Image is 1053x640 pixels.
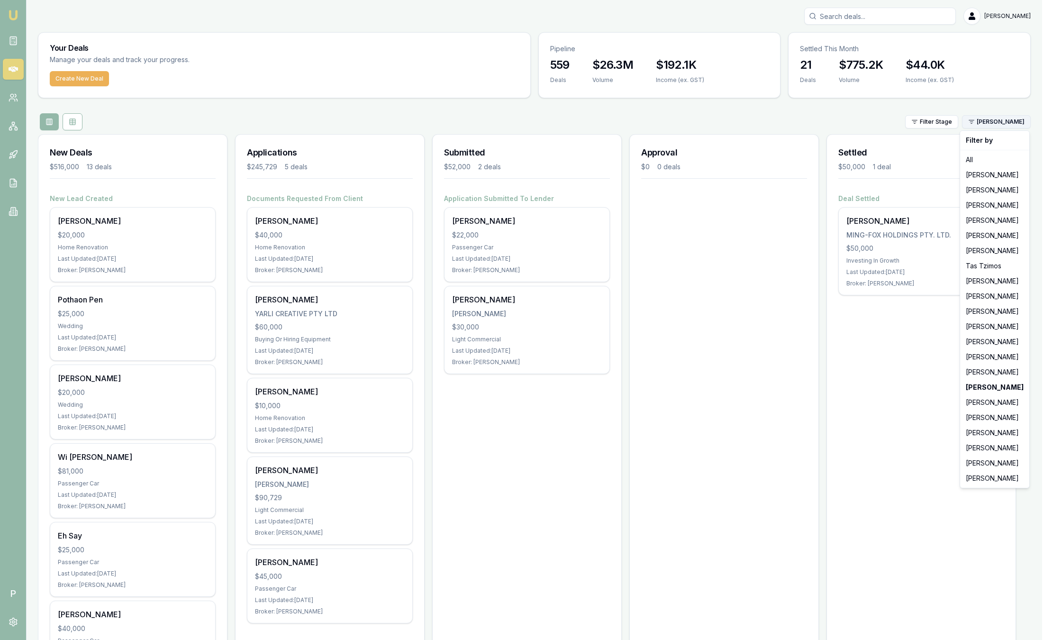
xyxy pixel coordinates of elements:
div: [PERSON_NAME] [962,410,1027,425]
div: [PERSON_NAME] [962,243,1027,258]
div: [PERSON_NAME] [962,198,1027,213]
div: [PERSON_NAME] [962,456,1027,471]
div: Filter by [962,133,1027,148]
div: [PERSON_NAME] [962,425,1027,440]
div: [PERSON_NAME] [962,365,1027,380]
strong: [PERSON_NAME] [966,383,1024,392]
div: [PERSON_NAME] [962,167,1027,183]
div: Tas Tzimos [962,258,1027,274]
div: [PERSON_NAME] [962,440,1027,456]
div: [PERSON_NAME] [962,304,1027,319]
div: All [962,152,1027,167]
div: [PERSON_NAME] [962,471,1027,486]
div: [PERSON_NAME] [962,395,1027,410]
div: [PERSON_NAME] [962,334,1027,349]
div: [PERSON_NAME] [962,183,1027,198]
div: [PERSON_NAME] [962,213,1027,228]
div: [PERSON_NAME] [962,289,1027,304]
div: [PERSON_NAME] [962,228,1027,243]
div: [PERSON_NAME] [962,319,1027,334]
div: [PERSON_NAME] [962,274,1027,289]
div: [PERSON_NAME] [962,349,1027,365]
